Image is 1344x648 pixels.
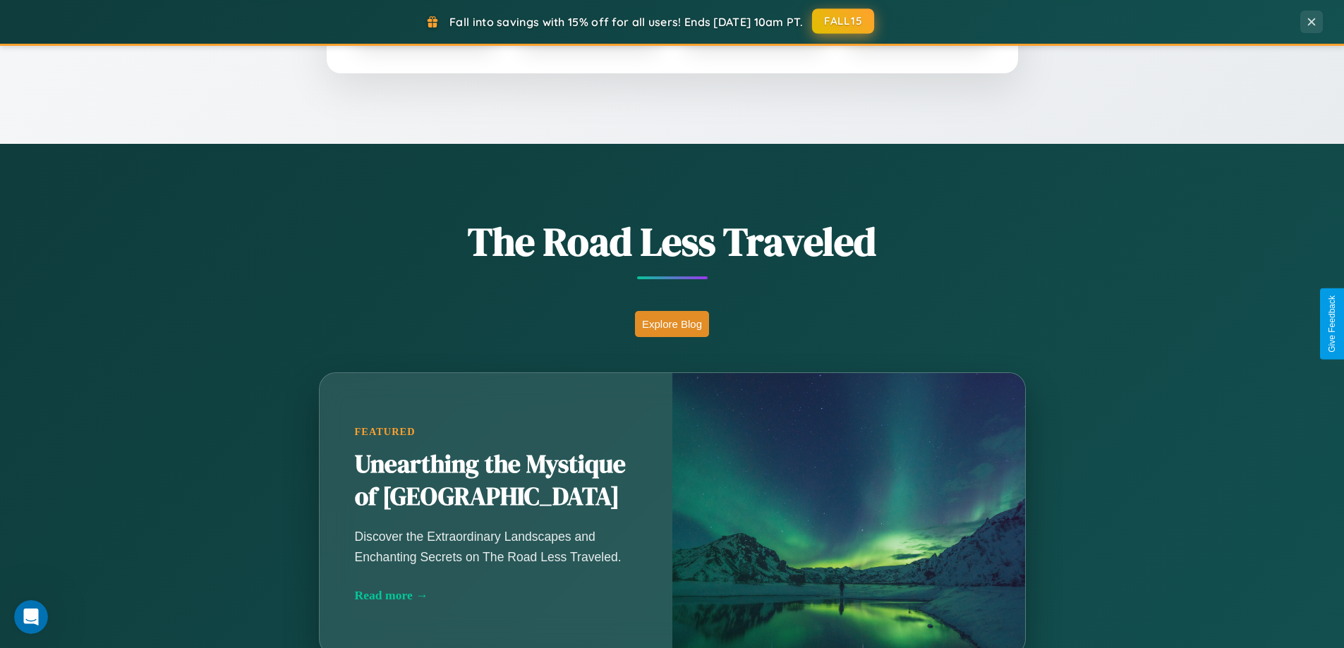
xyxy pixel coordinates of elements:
[355,527,637,566] p: Discover the Extraordinary Landscapes and Enchanting Secrets on The Road Less Traveled.
[635,311,709,337] button: Explore Blog
[1327,295,1337,353] div: Give Feedback
[355,426,637,438] div: Featured
[355,448,637,513] h2: Unearthing the Mystique of [GEOGRAPHIC_DATA]
[249,214,1096,269] h1: The Road Less Traveled
[449,15,803,29] span: Fall into savings with 15% off for all users! Ends [DATE] 10am PT.
[355,588,637,603] div: Read more →
[14,600,48,634] iframe: Intercom live chat
[812,8,874,34] button: FALL15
